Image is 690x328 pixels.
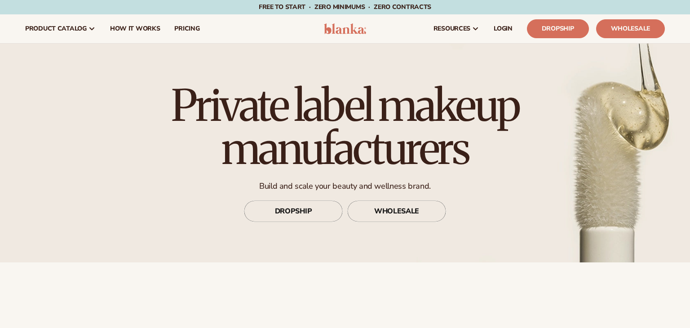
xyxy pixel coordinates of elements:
[596,19,665,38] a: Wholesale
[145,84,545,170] h1: Private label makeup manufacturers
[25,25,87,32] span: product catalog
[494,25,513,32] span: LOGIN
[433,25,470,32] span: resources
[244,200,343,222] a: DROPSHIP
[347,200,446,222] a: WHOLESALE
[103,14,168,43] a: How It Works
[174,25,199,32] span: pricing
[527,19,589,38] a: Dropship
[259,3,431,11] span: Free to start · ZERO minimums · ZERO contracts
[110,25,160,32] span: How It Works
[145,181,545,191] p: Build and scale your beauty and wellness brand.
[324,23,367,34] img: logo
[426,14,487,43] a: resources
[18,14,103,43] a: product catalog
[487,14,520,43] a: LOGIN
[167,14,207,43] a: pricing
